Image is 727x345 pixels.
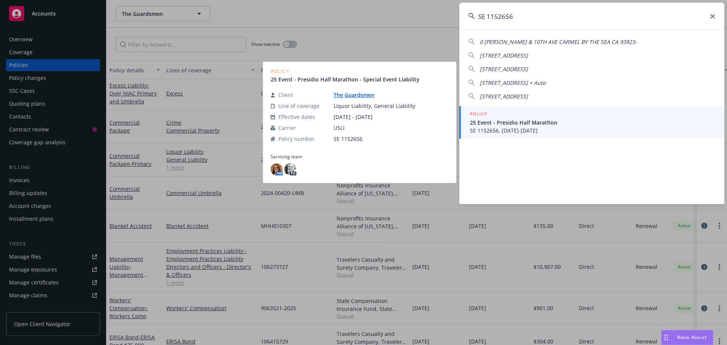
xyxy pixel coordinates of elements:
[470,119,715,126] span: 25 Event - Presidio Half Marathon
[661,330,713,345] button: Nova Assist
[459,3,724,30] input: Search...
[661,330,671,345] div: Drag to move
[480,38,637,45] span: 0 [PERSON_NAME] & 10TH AVE CARMEL BY THE SEA CA 93923-
[470,126,715,134] span: SE 1152656, [DATE]-[DATE]
[480,52,528,59] span: [STREET_ADDRESS]
[480,79,546,86] span: [STREET_ADDRESS] + Auto
[480,93,528,100] span: [STREET_ADDRESS]
[470,110,487,118] h5: POLICY
[480,66,528,73] span: [STREET_ADDRESS]
[459,106,724,139] a: POLICY25 Event - Presidio Half MarathonSE 1152656, [DATE]-[DATE]
[677,334,707,340] span: Nova Assist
